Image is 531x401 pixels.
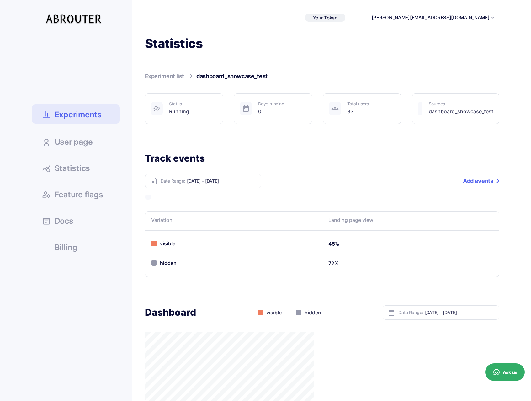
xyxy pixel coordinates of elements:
a: Experiments [32,104,120,124]
span: User page [55,138,93,146]
span: Your Token [313,15,337,21]
button: [PERSON_NAME][EMAIL_ADDRESS][DOMAIN_NAME] [372,14,490,21]
div: hidden [296,309,321,317]
img: Icon [150,177,157,185]
th: Landing page view [322,211,499,230]
span: Experiments [55,109,102,120]
a: Docs [32,212,120,229]
td: 45% [322,234,499,254]
a: User page [32,133,120,150]
span: Docs [55,217,73,225]
div: visible [258,309,282,317]
img: Icon [242,105,250,112]
div: dashboard_showcase_test [429,108,493,115]
a: Statistics [32,159,120,176]
img: Logo [45,8,104,27]
div: Sources [429,102,493,106]
div: Dashboard [145,306,196,318]
a: Add events [463,174,499,188]
a: Experiment list [145,73,184,79]
div: visible [151,240,175,248]
span: dashboard_showcase_test [196,73,268,79]
div: hidden [151,259,177,267]
a: Logo [37,8,104,27]
img: Icon [388,309,395,316]
div: Track events [145,152,499,164]
span: Date Range: [161,179,185,183]
img: Icon [331,105,339,112]
img: Icon [153,105,161,112]
span: Billing [55,243,77,251]
button: Ask us [485,363,525,381]
div: Total users [347,102,369,106]
td: 72% [322,254,499,273]
th: Variation [145,211,322,230]
span: Statistics [55,164,90,172]
span: Feature flags [55,191,103,199]
a: Feature flags [32,186,120,203]
a: Billing [32,238,120,255]
div: 33 [347,108,369,115]
div: 0 [258,108,284,115]
h1: Statistics [145,35,499,52]
div: Days running [258,102,284,106]
div: Running [169,108,189,115]
span: Date Range: [398,310,423,315]
div: Status [169,102,189,106]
